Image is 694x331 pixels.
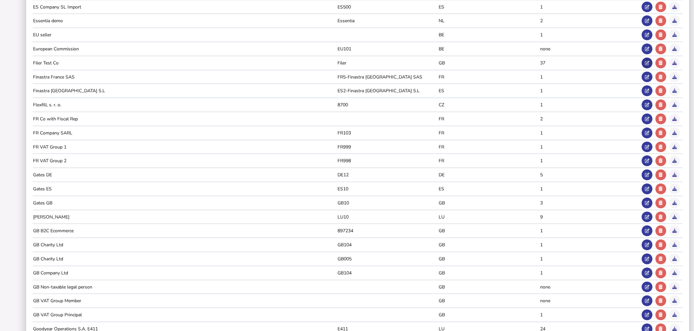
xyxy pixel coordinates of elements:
td: EU101 [337,45,439,52]
td: GB Non-taxable legal person [33,284,337,290]
td: 2 [540,115,641,122]
td: GB [438,227,540,234]
td: 1 [540,130,641,136]
td: GB [438,241,540,248]
td: GB VAT Group Principal [33,311,337,318]
td: 1 [540,31,641,38]
td: ES10 [337,185,439,192]
td: 9 [540,214,641,220]
td: FR5-Finastra [GEOGRAPHIC_DATA] SAS [337,74,439,80]
td: FR [438,157,540,164]
td: FR [438,144,540,150]
td: EU seller [33,31,337,38]
td: Gates DE [33,171,337,178]
td: 1 [540,227,641,234]
td: FR [438,74,540,80]
td: GB10 [337,200,439,206]
td: 2 [540,17,641,24]
td: 1 [540,185,641,192]
td: ES [438,185,540,192]
td: GB Charity Ltd [33,241,337,248]
td: Filer Test Co [33,60,337,66]
td: GB [438,255,540,262]
td: 1 [540,241,641,248]
td: Filer [337,60,439,66]
td: GB Charity Ltd [33,255,337,262]
td: FR998 [337,157,439,164]
td: European Commission [33,45,337,52]
td: ES [438,87,540,94]
td: 5 [540,171,641,178]
td: LU [438,214,540,220]
td: 3 [540,200,641,206]
td: GB [438,284,540,290]
td: LU10 [337,214,439,220]
td: GB104 [337,241,439,248]
td: 37 [540,60,641,66]
td: ES2-Finastra [GEOGRAPHIC_DATA] S.L [337,87,439,94]
td: GB104 [337,270,439,276]
td: [PERSON_NAME] [33,214,337,220]
td: FR999 [337,144,439,150]
td: none [540,297,641,304]
td: NL [438,17,540,24]
td: FR103 [337,130,439,136]
td: GB005 [337,255,439,262]
td: 1 [540,311,641,318]
td: 1 [540,157,641,164]
td: GB B2C Ecommerce [33,227,337,234]
td: 1 [540,255,641,262]
td: FR VAT Group 1 [33,144,337,150]
td: none [540,45,641,52]
td: Gates GB [33,200,337,206]
td: GB [438,297,540,304]
td: Gates ES [33,185,337,192]
td: FR VAT Group 2 [33,157,337,164]
td: GB [438,200,540,206]
td: 1 [540,74,641,80]
td: 1 [540,4,641,10]
td: BE [438,45,540,52]
td: DE12 [337,171,439,178]
td: Finastra France SAS [33,74,337,80]
td: GB [438,270,540,276]
td: Essentia demo [33,17,337,24]
td: GB [438,60,540,66]
td: ES500 [337,4,439,10]
td: ES [438,4,540,10]
td: DE [438,171,540,178]
td: FR [438,130,540,136]
td: 1 [540,101,641,108]
td: GB [438,311,540,318]
td: Essentia [337,17,439,24]
td: none [540,284,641,290]
td: ES Company SL Import [33,4,337,10]
td: GB Company Ltd [33,270,337,276]
td: 1 [540,270,641,276]
td: FR Co with Fiscal Rep [33,115,337,122]
td: 1 [540,144,641,150]
td: FR Company SARL [33,130,337,136]
td: GB VAT Group Member [33,297,337,304]
td: 1 [540,87,641,94]
td: Flexfill, s. r. o. [33,101,337,108]
td: BE [438,31,540,38]
td: 8700 [337,101,439,108]
td: CZ [438,101,540,108]
td: Finastra [GEOGRAPHIC_DATA] S.L [33,87,337,94]
td: FR [438,115,540,122]
td: 897234 [337,227,439,234]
